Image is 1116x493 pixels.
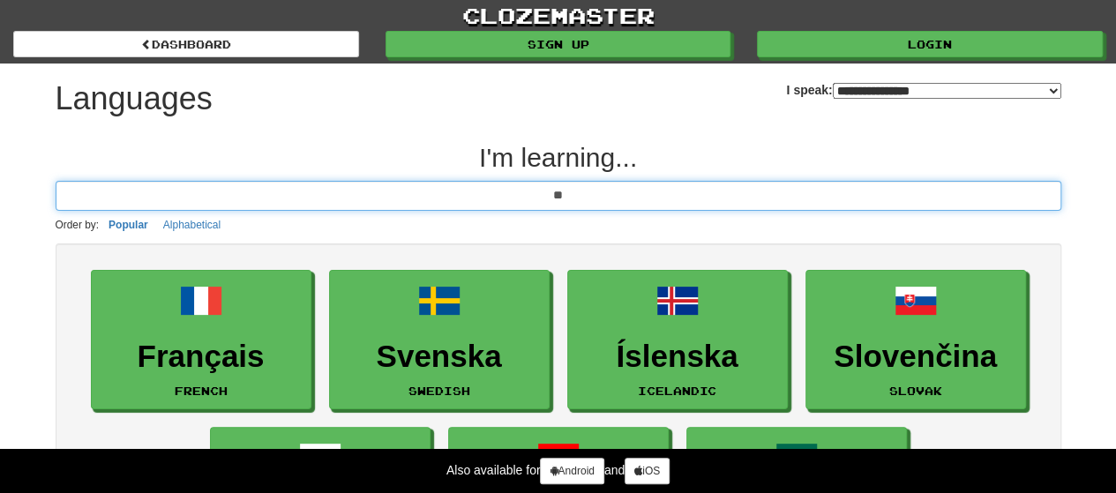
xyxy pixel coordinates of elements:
[833,83,1061,99] select: I speak:
[13,31,359,57] a: dashboard
[805,270,1026,410] a: SlovenčinaSlovak
[175,385,228,397] small: French
[91,270,311,410] a: FrançaisFrench
[540,458,603,484] a: Android
[339,340,540,374] h3: Svenska
[567,270,788,410] a: ÍslenskaIcelandic
[56,219,100,231] small: Order by:
[329,270,550,410] a: SvenskaSwedish
[577,340,778,374] h3: Íslenska
[56,143,1061,172] h2: I'm learning...
[408,385,470,397] small: Swedish
[786,81,1060,99] label: I speak:
[56,81,213,116] h1: Languages
[889,385,942,397] small: Slovak
[103,215,154,235] button: Popular
[386,31,731,57] a: Sign up
[101,340,302,374] h3: Français
[625,458,670,484] a: iOS
[158,215,226,235] button: Alphabetical
[638,385,716,397] small: Icelandic
[757,31,1103,57] a: Login
[815,340,1016,374] h3: Slovenčina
